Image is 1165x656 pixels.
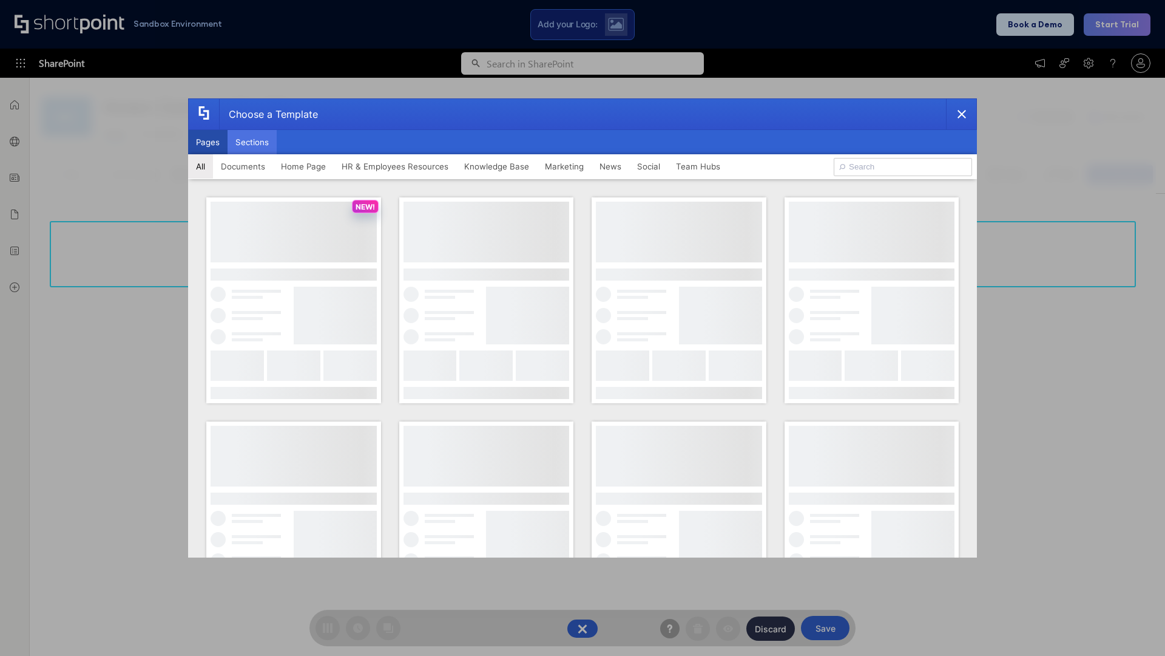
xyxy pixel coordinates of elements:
button: Marketing [537,154,592,179]
button: Home Page [273,154,334,179]
button: Social [629,154,668,179]
button: News [592,154,629,179]
iframe: Chat Widget [1104,598,1165,656]
button: Team Hubs [668,154,728,179]
button: HR & Employees Resources [334,154,456,179]
div: template selector [188,98,977,558]
button: Documents [213,154,273,179]
div: Choose a Template [219,99,318,129]
button: All [188,154,213,179]
p: NEW! [356,202,375,211]
input: Search [834,158,972,176]
button: Sections [228,130,277,154]
button: Knowledge Base [456,154,537,179]
button: Pages [188,130,228,154]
